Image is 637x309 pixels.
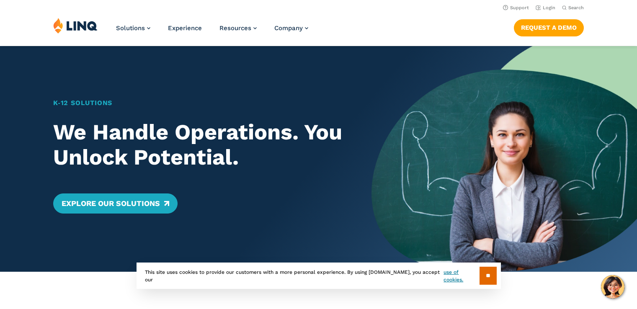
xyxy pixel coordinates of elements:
a: Request a Demo [514,19,584,36]
h1: K‑12 Solutions [53,98,346,108]
div: This site uses cookies to provide our customers with a more personal experience. By using [DOMAIN... [137,263,501,289]
img: LINQ | K‑12 Software [53,18,98,33]
a: Solutions [116,24,150,32]
nav: Primary Navigation [116,18,308,45]
h2: We Handle Operations. You Unlock Potential. [53,120,346,170]
img: Home Banner [371,46,637,272]
span: Resources [219,24,251,32]
a: Explore Our Solutions [53,193,178,214]
a: Resources [219,24,257,32]
span: Company [274,24,303,32]
a: Experience [168,24,202,32]
a: Company [274,24,308,32]
span: Solutions [116,24,145,32]
span: Search [568,5,584,10]
nav: Button Navigation [514,18,584,36]
button: Hello, have a question? Let’s chat. [601,275,624,299]
a: Support [503,5,529,10]
a: Login [536,5,555,10]
button: Open Search Bar [562,5,584,11]
a: use of cookies. [444,268,479,283]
